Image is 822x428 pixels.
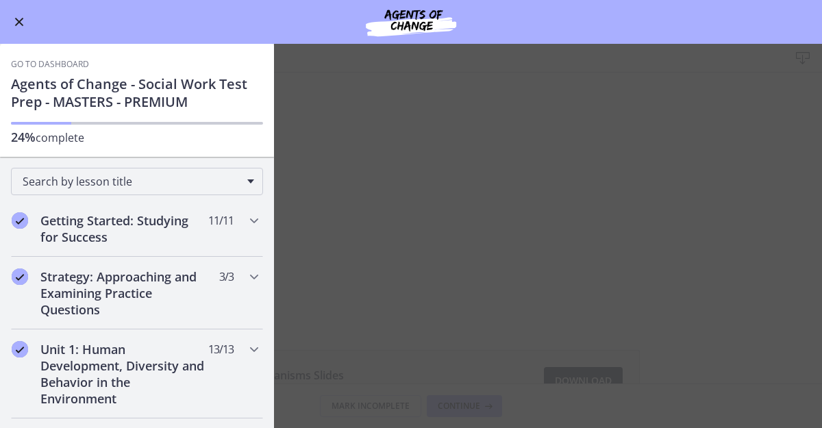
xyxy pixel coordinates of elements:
[11,168,263,195] div: Search by lesson title
[208,212,234,229] span: 11 / 11
[40,341,208,407] h2: Unit 1: Human Development, Diversity and Behavior in the Environment
[208,341,234,357] span: 13 / 13
[329,5,493,38] img: Agents of Change Social Work Test Prep
[11,59,89,70] a: Go to Dashboard
[11,75,263,111] h1: Agents of Change - Social Work Test Prep - MASTERS - PREMIUM
[11,129,263,146] p: complete
[12,212,28,229] i: Completed
[40,212,208,245] h2: Getting Started: Studying for Success
[40,268,208,318] h2: Strategy: Approaching and Examining Practice Questions
[11,14,27,30] button: Enable menu
[12,341,28,357] i: Completed
[219,268,234,285] span: 3 / 3
[12,268,28,285] i: Completed
[23,174,240,189] span: Search by lesson title
[11,129,36,145] span: 24%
